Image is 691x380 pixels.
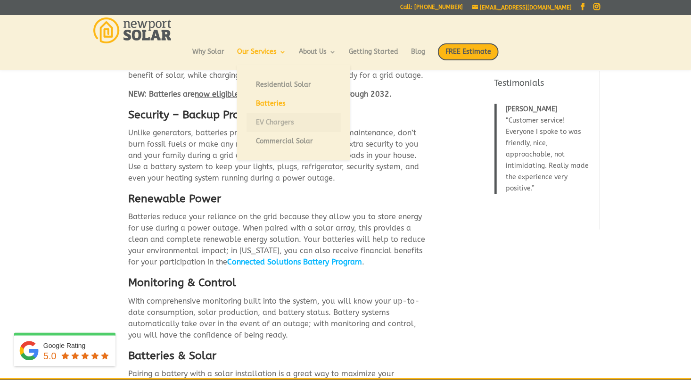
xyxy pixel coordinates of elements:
[247,75,341,94] a: Residential Solar
[400,4,463,14] a: Call: [PHONE_NUMBER]
[129,108,276,121] strong: Security – Backup Protection
[43,341,111,350] div: Google Rating
[506,105,558,113] span: [PERSON_NAME]
[494,104,594,194] blockquote: Customer service! Everyone I spoke to was friendly, nice, approachable, not intimidating. Really ...
[129,349,217,362] strong: Batteries & Solar
[43,351,57,361] span: 5.0
[247,132,341,151] a: Commercial Solar
[438,43,499,70] a: FREE Estimate
[192,49,224,65] a: Why Solar
[472,4,572,11] a: [EMAIL_ADDRESS][DOMAIN_NAME]
[247,113,341,132] a: EV Chargers
[129,276,237,289] strong: Monitoring & Control
[93,17,171,43] img: Newport Solar | Solar Energy Optimized.
[195,90,341,99] span: now eligible for a 30% Federal Credit
[129,297,420,339] span: With comprehensive monitoring built into the system, you will know your up-to-date consumption, s...
[228,257,362,266] a: Connected Solutions Battery Program
[237,49,286,65] a: Our Services
[438,43,499,60] span: FREE Estimate
[129,212,426,266] span: Batteries reduce your reliance on the grid because they allow you to store energy for use during ...
[349,49,398,65] a: Getting Started
[129,192,222,205] strong: Renewable Power
[411,49,425,65] a: Blog
[129,90,392,99] strong: NEW: Batteries are through 2032.
[494,77,594,94] h4: Testimonials
[299,49,336,65] a: About Us
[247,94,341,113] a: Batteries
[129,128,420,182] span: Unlike generators, batteries provide clean power, require no maintenance, don’t burn fossil fuels...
